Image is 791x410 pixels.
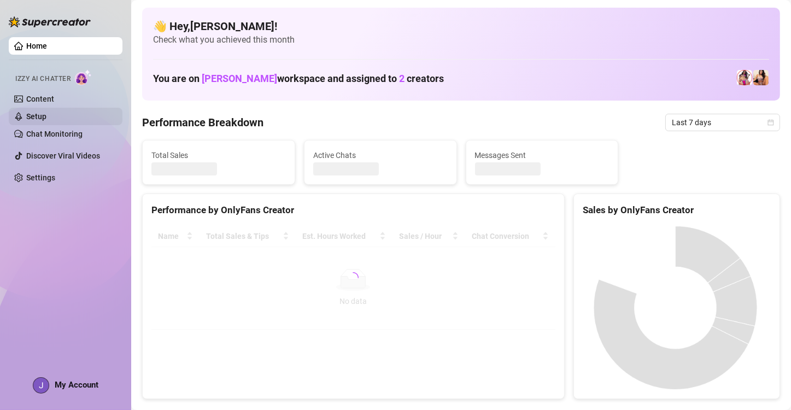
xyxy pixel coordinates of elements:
[767,119,774,126] span: calendar
[347,272,359,284] span: loading
[475,149,610,161] span: Messages Sent
[583,203,771,218] div: Sales by OnlyFans Creator
[737,70,752,85] img: 𝘾𝙧𝙚𝙖𝙢𝙮
[753,70,769,85] img: JustineFitness
[399,73,405,84] span: 2
[15,74,71,84] span: Izzy AI Chatter
[151,149,286,161] span: Total Sales
[153,19,769,34] h4: 👋 Hey, [PERSON_NAME] !
[55,380,98,390] span: My Account
[26,112,46,121] a: Setup
[151,203,555,218] div: Performance by OnlyFans Creator
[313,149,448,161] span: Active Chats
[26,42,47,50] a: Home
[202,73,277,84] span: [PERSON_NAME]
[75,69,92,85] img: AI Chatter
[142,115,263,130] h4: Performance Breakdown
[33,378,49,393] img: ACg8ocJv5CTCPkcceer0XUhwC0X3wv-SrD5pYVJ68bfsC6mLVjx8zA=s96-c
[26,173,55,182] a: Settings
[26,95,54,103] a: Content
[672,114,774,131] span: Last 7 days
[26,130,83,138] a: Chat Monitoring
[153,34,769,46] span: Check what you achieved this month
[153,73,444,85] h1: You are on workspace and assigned to creators
[26,151,100,160] a: Discover Viral Videos
[9,16,91,27] img: logo-BBDzfeDw.svg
